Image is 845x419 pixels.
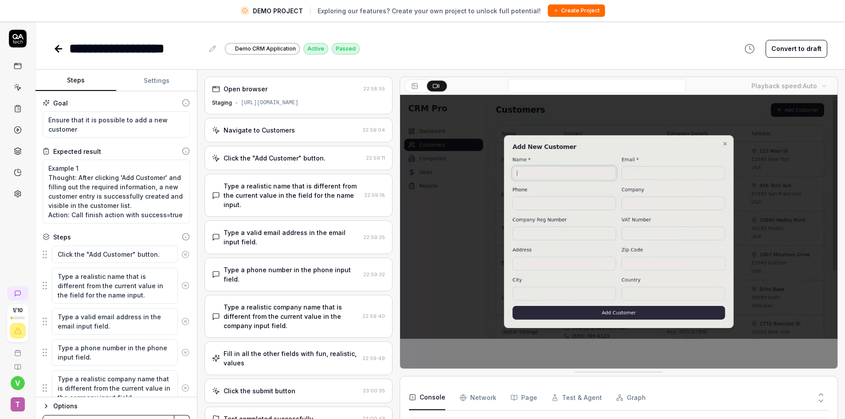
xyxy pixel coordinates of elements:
button: Steps [35,70,116,91]
div: Suggestions [43,267,190,304]
time: 22:59:04 [362,127,385,133]
a: Documentation [4,356,31,371]
div: Type a realistic company name that is different from the current value in the company input field. [224,302,359,330]
time: 22:59:18 [364,192,385,198]
button: v [11,376,25,390]
a: Book a call with us [4,342,31,356]
button: Network [460,385,496,410]
button: Remove step [178,277,193,294]
div: Staging [212,99,232,107]
div: Active [303,43,328,55]
time: 22:59:40 [362,313,385,319]
time: 22:59:11 [366,155,385,161]
time: 22:59:49 [362,355,385,361]
div: Options [53,401,190,411]
span: T [11,397,25,411]
button: Remove step [178,313,193,330]
button: Remove step [178,379,193,397]
div: Navigate to Customers [224,125,295,135]
div: Type a realistic name that is different from the current value in the field for the name input. [224,181,361,209]
div: Goal [53,98,68,108]
button: Create Project [548,4,605,17]
time: 23:00:35 [363,388,385,394]
span: Demo CRM Application [235,45,296,53]
div: Click the "Add Customer" button. [224,153,326,163]
div: Open browser [224,84,267,94]
span: Exploring our features? Create your own project to unlock full potential! [318,6,541,16]
time: 22:58:55 [363,86,385,92]
div: Fill in all the other fields with fun, realistic, values [224,349,359,368]
button: Options [43,401,190,411]
button: Graph [616,385,646,410]
div: Type a valid email address in the email input field. [224,228,360,247]
span: 1 / 10 [12,308,23,313]
button: Convert to draft [766,40,827,58]
div: Passed [332,43,360,55]
div: Steps [53,232,71,242]
span: DEMO PROJECT [253,6,303,16]
a: Demo CRM Application [225,43,300,55]
div: [URL][DOMAIN_NAME] [241,99,299,107]
button: Test & Agent [551,385,602,410]
div: Expected result [53,147,101,156]
div: Suggestions [43,370,190,407]
button: Console [409,385,445,410]
div: Suggestions [43,339,190,366]
button: Remove step [178,344,193,361]
button: Remove step [178,246,193,263]
button: View version history [739,40,760,58]
div: Suggestions [43,245,190,264]
button: Settings [116,70,197,91]
div: Type a phone number in the phone input field. [224,265,360,284]
button: Page [511,385,537,410]
div: Suggestions [43,308,190,335]
button: T [4,390,31,413]
a: New conversation [7,286,28,301]
div: Click the submit button [224,386,295,396]
div: Playback speed: [751,81,817,90]
time: 22:59:25 [363,234,385,240]
time: 22:59:32 [363,271,385,278]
